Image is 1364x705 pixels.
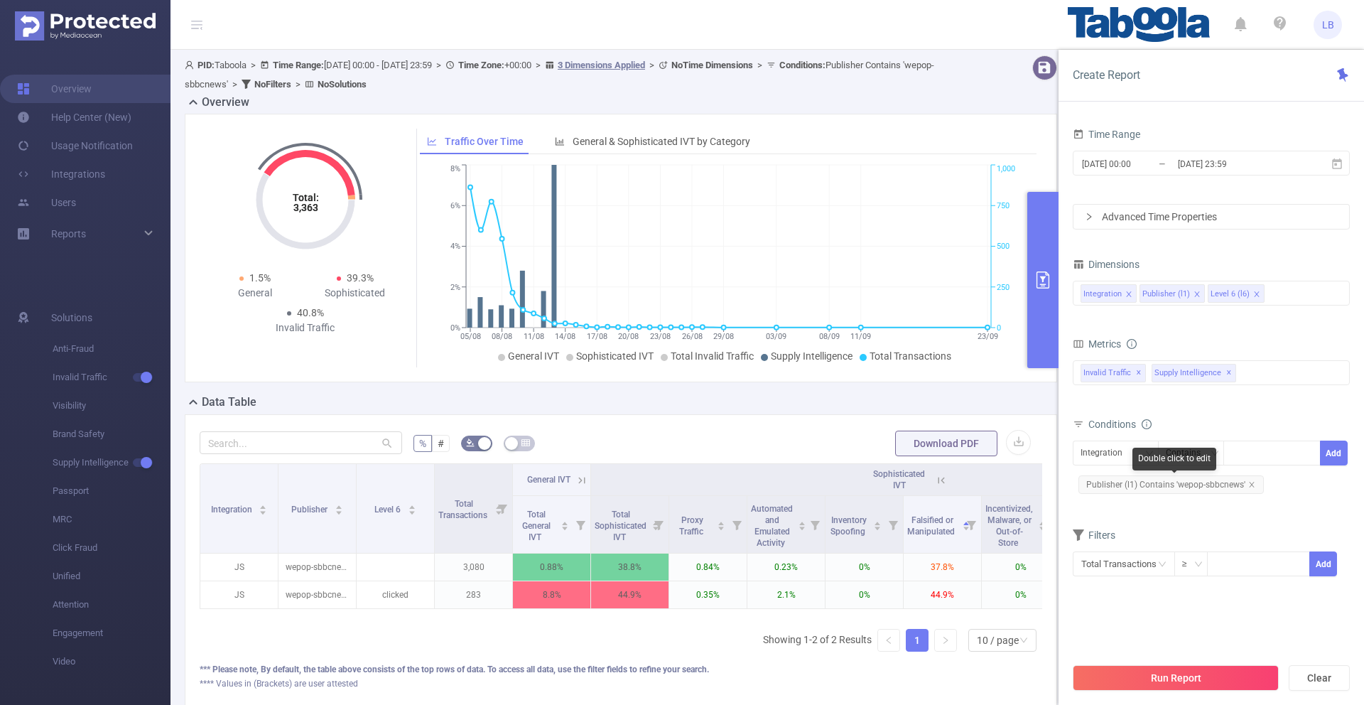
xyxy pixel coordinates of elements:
[200,581,278,608] p: JS
[335,503,343,512] div: Sort
[278,581,356,608] p: wepop-sbbcnews
[450,323,460,333] tspan: 0%
[877,629,900,652] li: Previous Page
[205,286,305,301] div: General
[1142,419,1152,429] i: icon: info-circle
[17,188,76,217] a: Users
[1248,481,1255,488] i: icon: close
[1081,364,1146,382] span: Invalid Traffic
[798,524,806,529] i: icon: caret-down
[450,283,460,292] tspan: 2%
[555,332,575,341] tspan: 14/08
[293,202,318,213] tspan: 3,363
[718,520,725,524] i: icon: caret-up
[618,332,639,341] tspan: 20/08
[531,60,545,70] span: >
[408,503,416,507] i: icon: caret-up
[671,350,754,362] span: Total Invalid Traffic
[1073,529,1115,541] span: Filters
[586,332,607,341] tspan: 17/08
[771,350,852,362] span: Supply Intelligence
[1073,68,1140,82] span: Create Report
[1208,284,1265,303] li: Level 6 (l6)
[450,201,460,210] tspan: 6%
[873,520,882,528] div: Sort
[17,75,92,103] a: Overview
[508,350,559,362] span: General IVT
[255,321,355,335] div: Invalid Traffic
[1226,365,1232,382] span: ✕
[977,332,997,341] tspan: 23/09
[1081,154,1196,173] input: Start date
[53,562,170,591] span: Unified
[53,477,170,505] span: Passport
[941,636,950,645] i: icon: right
[335,503,342,507] i: icon: caret-up
[595,510,646,542] span: Total Sophisticated IVT
[1078,475,1264,494] span: Publisher (l1) Contains 'wepop-sbbcnews'
[254,79,291,90] b: No Filters
[850,332,871,341] tspan: 11/09
[53,647,170,676] span: Video
[805,496,825,553] i: Filter menu
[669,581,747,608] p: 0.35%
[826,581,903,608] p: 0%
[1193,291,1201,299] i: icon: close
[408,503,416,512] div: Sort
[249,272,271,284] span: 1.5%
[53,619,170,647] span: Engagement
[228,79,242,90] span: >
[1211,285,1250,303] div: Level 6 (l6)
[523,332,543,341] tspan: 11/08
[1038,520,1046,528] div: Sort
[904,581,981,608] p: 44.9%
[576,350,654,362] span: Sophisticated IVT
[870,350,951,362] span: Total Transactions
[561,524,569,529] i: icon: caret-down
[185,60,934,90] span: Taboola [DATE] 00:00 - [DATE] 23:59 +00:00
[649,496,669,553] i: Filter menu
[1073,129,1140,140] span: Time Range
[763,629,872,652] li: Showing 1-2 of 2 Results
[305,286,406,301] div: Sophisticated
[259,503,267,507] i: icon: caret-up
[438,499,489,520] span: Total Transactions
[419,438,426,449] span: %
[53,448,170,477] span: Supply Intelligence
[1320,441,1348,465] button: Add
[1176,154,1292,173] input: End date
[1088,419,1152,430] span: Conditions
[1136,365,1142,382] span: ✕
[427,136,437,146] i: icon: line-chart
[335,509,342,513] i: icon: caret-down
[1083,285,1122,303] div: Integration
[492,332,512,341] tspan: 08/08
[1142,285,1190,303] div: Publisher (l1)
[904,554,981,581] p: 37.8%
[681,332,702,341] tspan: 26/08
[558,60,645,70] u: 3 Dimensions Applied
[1194,560,1203,570] i: icon: down
[202,394,256,411] h2: Data Table
[751,504,793,548] span: Automated and Emulated Activity
[874,524,882,529] i: icon: caret-down
[1038,524,1046,529] i: icon: caret-down
[17,131,133,160] a: Usage Notification
[997,201,1010,210] tspan: 750
[522,510,551,542] span: Total General IVT
[570,496,590,553] i: Filter menu
[53,534,170,562] span: Click Fraud
[53,335,170,363] span: Anti-Fraud
[645,60,659,70] span: >
[1140,284,1205,303] li: Publisher (l1)
[17,103,131,131] a: Help Center (New)
[200,554,278,581] p: JS
[798,520,806,524] i: icon: caret-up
[1182,552,1197,576] div: ≥
[259,503,267,512] div: Sort
[297,307,324,318] span: 40.8%
[1073,338,1121,350] span: Metrics
[347,272,374,284] span: 39.3%
[1073,665,1279,691] button: Run Report
[51,228,86,240] span: Reports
